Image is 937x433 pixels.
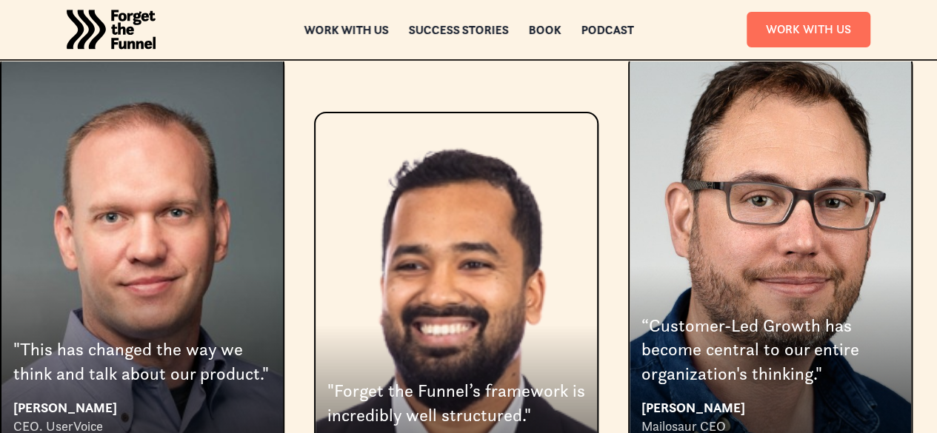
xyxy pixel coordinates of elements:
div: [PERSON_NAME] [641,397,899,417]
a: Work with us [304,24,388,35]
div: “Customer-Led Growth has become central to our entire organization's thinking." [641,314,899,386]
div: [PERSON_NAME] [13,397,271,417]
div: "Forget the Funnel’s framework is incredibly well structured." [327,379,585,427]
a: Book [528,24,561,35]
div: "This has changed the way we think and talk about our product." [13,338,271,386]
a: Work With Us [747,12,870,47]
a: Podcast [581,24,633,35]
a: Success Stories [408,24,508,35]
